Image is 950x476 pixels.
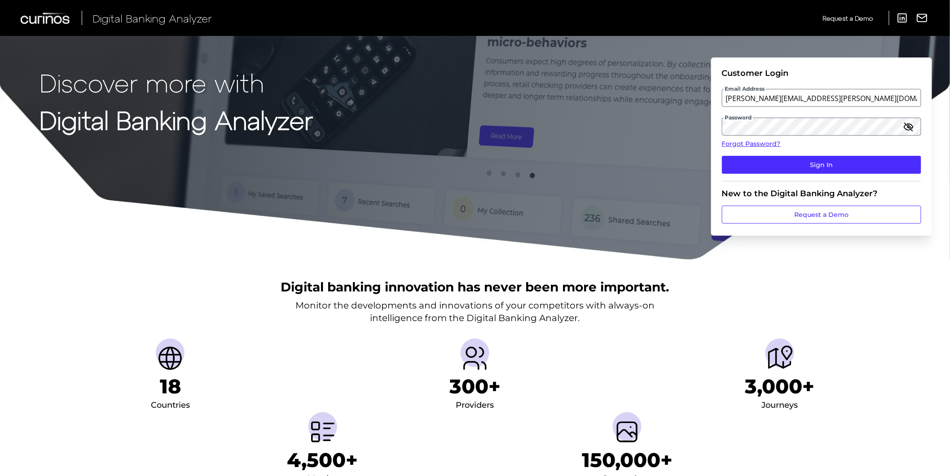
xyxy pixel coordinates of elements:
strong: Digital Banking Analyzer [40,105,313,135]
img: Metrics [308,418,337,446]
span: Request a Demo [823,14,873,22]
h1: 3,000+ [745,375,814,398]
div: Countries [151,398,190,413]
div: Journeys [761,398,798,413]
h1: 300+ [449,375,501,398]
a: Request a Demo [823,11,873,26]
span: Password [724,114,753,121]
img: Countries [156,344,185,373]
span: Digital Banking Analyzer [92,12,212,25]
h1: 18 [160,375,181,398]
p: Discover more with [40,68,313,97]
img: Screenshots [613,418,642,446]
h2: Digital banking innovation has never been more important. [281,278,669,295]
h1: 150,000+ [582,448,673,472]
div: Customer Login [722,68,921,78]
div: New to the Digital Banking Analyzer? [722,189,921,198]
a: Request a Demo [722,206,921,224]
img: Providers [461,344,489,373]
div: Providers [456,398,494,413]
img: Curinos [21,13,71,24]
button: Sign In [722,156,921,174]
p: Monitor the developments and innovations of your competitors with always-on intelligence from the... [295,299,655,324]
h1: 4,500+ [287,448,358,472]
img: Journeys [765,344,794,373]
a: Forgot Password? [722,139,921,149]
span: Email Address [724,85,766,93]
